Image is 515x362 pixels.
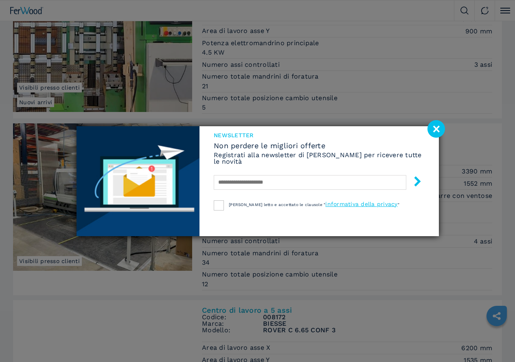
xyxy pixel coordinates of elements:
button: submit-button [404,173,423,192]
span: NEWSLETTER [214,132,424,138]
a: informativa della privacy [325,201,397,207]
span: Non perdere le migliori offerte [214,142,424,149]
h6: Registrati alla newsletter di [PERSON_NAME] per ricevere tutte le novità [214,152,424,165]
span: " [398,202,399,207]
img: Newsletter image [77,126,200,236]
span: [PERSON_NAME] letto e accettato le clausole " [229,202,325,207]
